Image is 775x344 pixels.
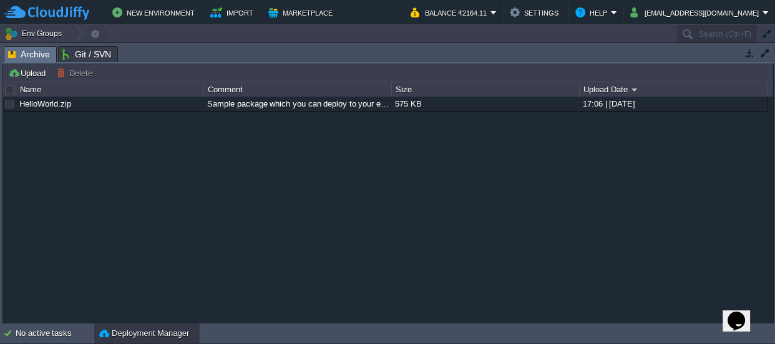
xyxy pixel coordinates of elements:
[8,47,50,62] span: Archive
[205,82,391,97] div: Comment
[4,5,89,21] img: CloudJiffy
[723,294,763,332] iframe: chat widget
[411,5,490,20] button: Balance ₹2164.11
[19,99,71,108] a: HelloWorld.zip
[268,5,336,20] button: Marketplace
[16,323,94,343] div: No active tasks
[392,82,579,97] div: Size
[575,5,611,20] button: Help
[4,25,66,42] button: Env Groups
[580,97,766,111] div: 17:06 | [DATE]
[8,67,49,79] button: Upload
[580,82,767,97] div: Upload Date
[62,47,111,62] span: Git / SVN
[57,67,96,79] button: Delete
[204,97,391,111] div: Sample package which you can deploy to your environment. Feel free to delete and upload a package...
[99,327,189,340] button: Deployment Manager
[630,5,763,20] button: [EMAIL_ADDRESS][DOMAIN_NAME]
[112,5,198,20] button: New Environment
[17,82,203,97] div: Name
[392,97,578,111] div: 575 KB
[510,5,562,20] button: Settings
[210,5,257,20] button: Import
